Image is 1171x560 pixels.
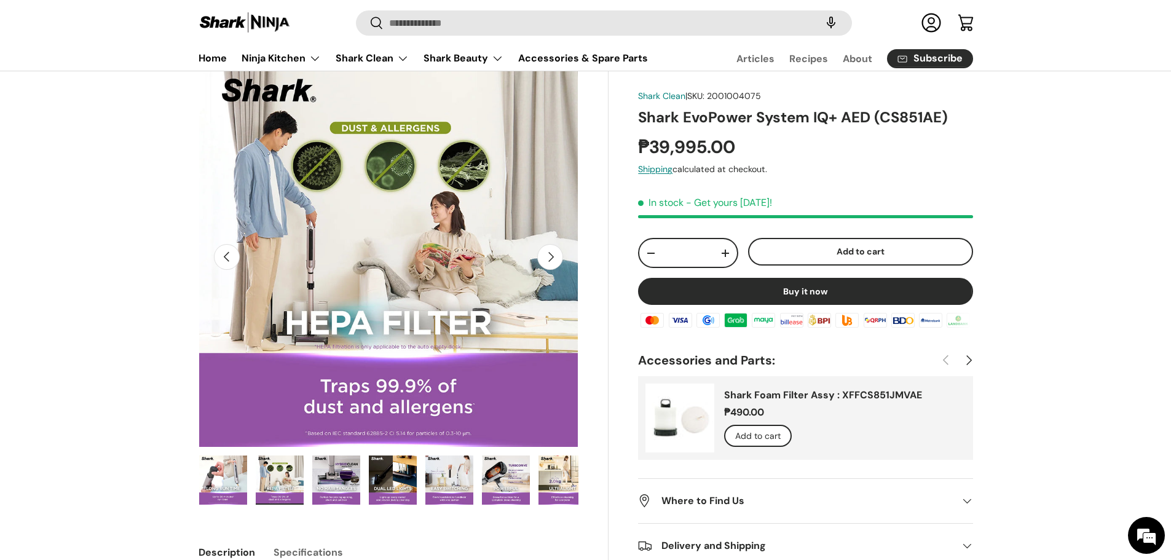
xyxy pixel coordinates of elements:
[538,455,586,505] img: Shark EvoPower System IQ+ AED (CS851AE)
[736,47,775,71] a: Articles
[806,311,833,329] img: bpi
[369,455,417,505] img: Shark EvoPower System IQ+ AED (CS851AE)
[724,425,792,448] button: Add to cart
[834,311,861,329] img: ubp
[917,311,944,329] img: metrobank
[913,54,963,64] span: Subscribe
[71,155,170,279] span: We're online!
[707,46,973,71] nav: Secondary
[887,49,973,68] a: Subscribe
[638,479,972,523] summary: Where to Find Us
[685,90,761,101] span: |
[778,311,805,329] img: billease
[686,197,772,210] p: - Get yours [DATE]!
[707,90,761,101] span: 2001004075
[638,163,972,176] div: calculated at checkout.
[666,311,693,329] img: visa
[748,239,973,266] button: Add to cart
[811,10,851,37] speech-search-button: Search by voice
[312,455,360,505] img: Shark EvoPower System IQ+ AED (CS851AE)
[639,311,666,329] img: master
[199,46,648,71] nav: Primary
[425,455,473,505] img: Shark EvoPower System IQ+ AED (CS851AE)
[722,311,749,329] img: grabpay
[843,47,872,71] a: About
[687,90,704,101] span: SKU:
[789,47,828,71] a: Recipes
[889,311,917,329] img: bdo
[638,352,934,369] h2: Accessories and Parts:
[638,197,684,210] span: In stock
[202,6,231,36] div: Minimize live chat window
[638,164,672,175] a: Shipping
[750,311,777,329] img: maya
[199,11,291,35] img: Shark Ninja Philippines
[199,67,579,509] media-gallery: Gallery Viewer
[638,90,685,101] a: Shark Clean
[6,336,234,379] textarea: Type your message and hit 'Enter'
[638,538,953,553] h2: Delivery and Shipping
[416,46,511,71] summary: Shark Beauty
[638,278,972,305] button: Buy it now
[861,311,888,329] img: qrph
[724,388,922,401] a: Shark Foam Filter Assy : XFFCS851JMVAE
[234,46,328,71] summary: Ninja Kitchen
[64,69,207,85] div: Chat with us now
[199,455,247,505] img: Shark EvoPower System IQ+ AED (CS851AE)
[328,46,416,71] summary: Shark Clean
[638,494,953,508] h2: Where to Find Us
[256,455,304,505] img: Shark EvoPower System IQ+ AED (CS851AE)
[695,311,722,329] img: gcash
[482,455,530,505] img: Shark EvoPower System IQ+ AED (CS851AE)
[638,108,972,127] h1: Shark EvoPower System IQ+ AED (CS851AE)
[638,135,738,159] strong: ₱39,995.00
[945,311,972,329] img: landbank
[199,46,227,70] a: Home
[518,46,648,70] a: Accessories & Spare Parts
